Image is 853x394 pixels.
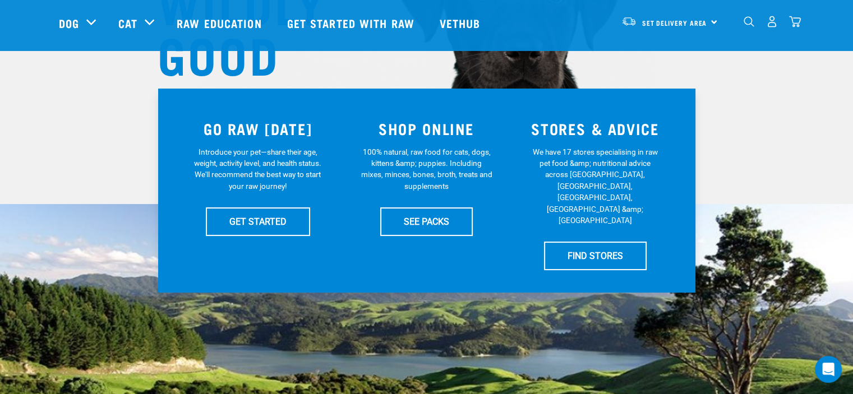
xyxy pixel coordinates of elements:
[544,242,647,270] a: FIND STORES
[518,120,673,137] h3: STORES & ADVICE
[276,1,428,45] a: Get started with Raw
[349,120,504,137] h3: SHOP ONLINE
[361,146,492,192] p: 100% natural, raw food for cats, dogs, kittens &amp; puppies. Including mixes, minces, bones, bro...
[165,1,275,45] a: Raw Education
[192,146,324,192] p: Introduce your pet—share their age, weight, activity level, and health status. We'll recommend th...
[815,356,842,383] div: Open Intercom Messenger
[380,207,473,235] a: SEE PACKS
[59,15,79,31] a: Dog
[642,21,707,25] span: Set Delivery Area
[789,16,801,27] img: home-icon@2x.png
[529,146,661,226] p: We have 17 stores specialising in raw pet food &amp; nutritional advice across [GEOGRAPHIC_DATA],...
[621,16,637,26] img: van-moving.png
[428,1,495,45] a: Vethub
[181,120,336,137] h3: GO RAW [DATE]
[118,15,137,31] a: Cat
[206,207,310,235] a: GET STARTED
[766,16,778,27] img: user.png
[744,16,754,27] img: home-icon-1@2x.png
